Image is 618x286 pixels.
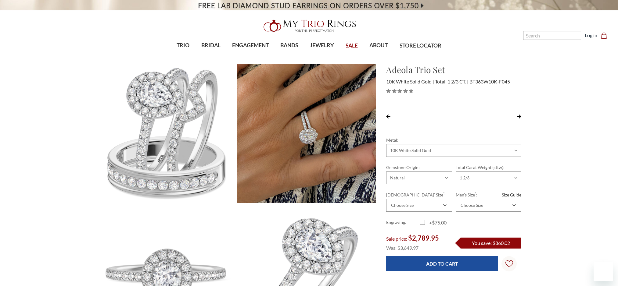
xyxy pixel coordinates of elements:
[435,79,469,84] span: Total: 1 2/3 CT.
[346,42,358,50] span: SALE
[397,245,419,251] span: $3,649.97
[179,16,439,36] a: My Trio Rings
[386,219,420,226] label: Engraving:
[472,240,510,246] span: You save: $860.02
[523,31,581,40] input: Search
[386,245,397,251] span: Was:
[601,32,611,39] a: Cart with 0 items
[201,41,221,49] span: BRIDAL
[386,236,407,242] span: Sale price:
[386,164,452,171] label: Gemstone Origin:
[310,41,334,49] span: JEWELRY
[195,36,226,55] a: BRIDAL
[461,203,483,208] div: Choose Size
[171,36,195,55] a: TRIO
[386,192,452,198] label: [DEMOGRAPHIC_DATA]' Size :
[594,262,613,281] iframe: Button to launch messaging window
[501,256,517,271] a: Wish Lists
[386,256,498,271] input: Add to Cart
[386,79,434,84] span: 10K White Solid Gold
[408,234,439,242] span: $2,789.95
[260,16,358,36] img: My Trio Rings
[386,137,521,143] label: Metal:
[420,219,454,226] label: +$75.00
[400,42,441,50] span: STORE LOCATOR
[502,192,521,198] a: Size Guide
[364,36,393,55] a: ABOUT
[280,41,298,49] span: BANDS
[386,63,521,76] h1: Adeola Trio Set
[456,199,521,212] div: Combobox
[232,41,269,49] span: ENGAGEMENT
[394,36,447,56] a: STORE LOCATOR
[369,41,388,49] span: ABOUT
[391,203,414,208] div: Choose Size
[275,36,304,55] a: BANDS
[237,64,376,203] img: Photo of Adeola 1 2/3 ct tw. Pear Solitaire Trio Set 10K White Gold [BT363W-F045]
[469,79,510,84] span: BT363W10K-F045
[386,199,452,212] div: Combobox
[456,164,521,171] label: Total Carat Weight (cttw):
[226,36,275,55] a: ENGAGEMENT
[177,41,189,49] span: TRIO
[585,32,597,39] a: Log in
[456,192,521,198] label: Men's Size :
[601,33,607,39] svg: cart.cart_preview
[97,64,236,203] img: Photo of Adeola 1 2/3 ct tw. Pear Solitaire Trio Set 10K White Gold [BT363W-F045]
[340,36,364,56] a: SALE
[304,36,340,55] a: JEWELRY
